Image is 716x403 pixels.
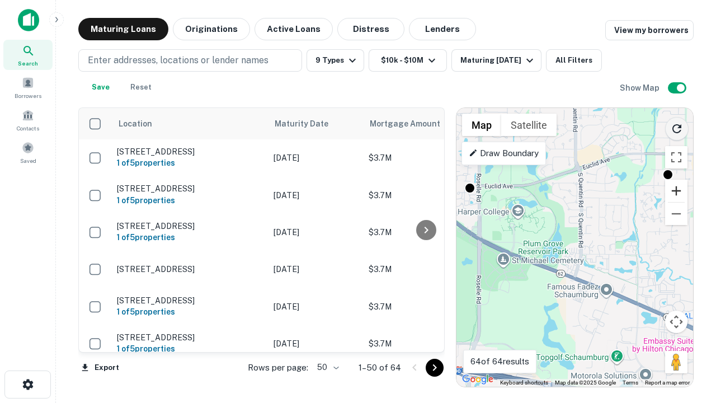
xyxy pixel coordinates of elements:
[83,76,119,99] button: Save your search to get updates of matches that match your search criteria.
[117,157,262,169] h6: 1 of 5 properties
[307,49,364,72] button: 9 Types
[78,49,302,72] button: Enter addresses, locations or lender names
[363,108,486,139] th: Mortgage Amount
[17,124,39,133] span: Contacts
[117,306,262,318] h6: 1 of 5 properties
[369,263,481,275] p: $3.7M
[665,117,689,140] button: Reload search area
[255,18,333,40] button: Active Loans
[359,361,401,374] p: 1–50 of 64
[275,117,343,130] span: Maturity Date
[369,338,481,350] p: $3.7M
[78,18,168,40] button: Maturing Loans
[456,108,693,387] div: 0 0
[623,379,638,386] a: Terms (opens in new tab)
[118,117,152,130] span: Location
[274,189,357,201] p: [DATE]
[18,9,39,31] img: capitalize-icon.png
[274,301,357,313] p: [DATE]
[20,156,36,165] span: Saved
[248,361,308,374] p: Rows per page:
[426,359,444,377] button: Go to next page
[665,180,687,202] button: Zoom in
[451,49,541,72] button: Maturing [DATE]
[555,379,616,386] span: Map data ©2025 Google
[665,311,687,333] button: Map camera controls
[500,379,548,387] button: Keyboard shortcuts
[370,117,455,130] span: Mortgage Amount
[460,54,536,67] div: Maturing [DATE]
[274,152,357,164] p: [DATE]
[18,59,38,68] span: Search
[459,372,496,387] img: Google
[78,359,122,376] button: Export
[469,147,539,160] p: Draw Boundary
[3,72,53,102] a: Borrowers
[645,379,690,386] a: Report a map error
[117,264,262,274] p: [STREET_ADDRESS]
[546,49,602,72] button: All Filters
[117,194,262,207] h6: 1 of 5 properties
[470,355,529,368] p: 64 of 64 results
[3,40,53,70] a: Search
[117,221,262,231] p: [STREET_ADDRESS]
[462,114,501,136] button: Show street map
[620,82,661,94] h6: Show Map
[3,137,53,167] a: Saved
[117,296,262,306] p: [STREET_ADDRESS]
[111,108,268,139] th: Location
[369,152,481,164] p: $3.7M
[665,203,687,225] button: Zoom out
[173,18,250,40] button: Originations
[117,231,262,243] h6: 1 of 5 properties
[117,332,262,343] p: [STREET_ADDRESS]
[337,18,404,40] button: Distress
[15,91,41,100] span: Borrowers
[409,18,476,40] button: Lenders
[274,338,357,350] p: [DATE]
[369,189,481,201] p: $3.7M
[117,147,262,157] p: [STREET_ADDRESS]
[274,263,357,275] p: [DATE]
[501,114,557,136] button: Show satellite imagery
[117,184,262,194] p: [STREET_ADDRESS]
[369,301,481,313] p: $3.7M
[369,226,481,238] p: $3.7M
[88,54,268,67] p: Enter addresses, locations or lender names
[117,343,262,355] h6: 1 of 5 properties
[605,20,694,40] a: View my borrowers
[123,76,159,99] button: Reset
[369,49,447,72] button: $10k - $10M
[274,226,357,238] p: [DATE]
[665,146,687,168] button: Toggle fullscreen view
[3,105,53,135] a: Contacts
[459,372,496,387] a: Open this area in Google Maps (opens a new window)
[268,108,363,139] th: Maturity Date
[660,313,716,367] iframe: Chat Widget
[313,359,341,376] div: 50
